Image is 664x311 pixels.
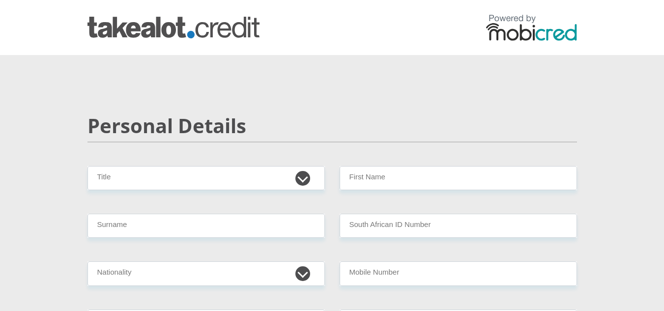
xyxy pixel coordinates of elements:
[340,166,577,190] input: First Name
[87,214,325,238] input: Surname
[486,14,577,41] img: powered by mobicred logo
[87,114,577,138] h2: Personal Details
[87,17,260,38] img: takealot_credit logo
[340,261,577,285] input: Contact Number
[340,214,577,238] input: ID Number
